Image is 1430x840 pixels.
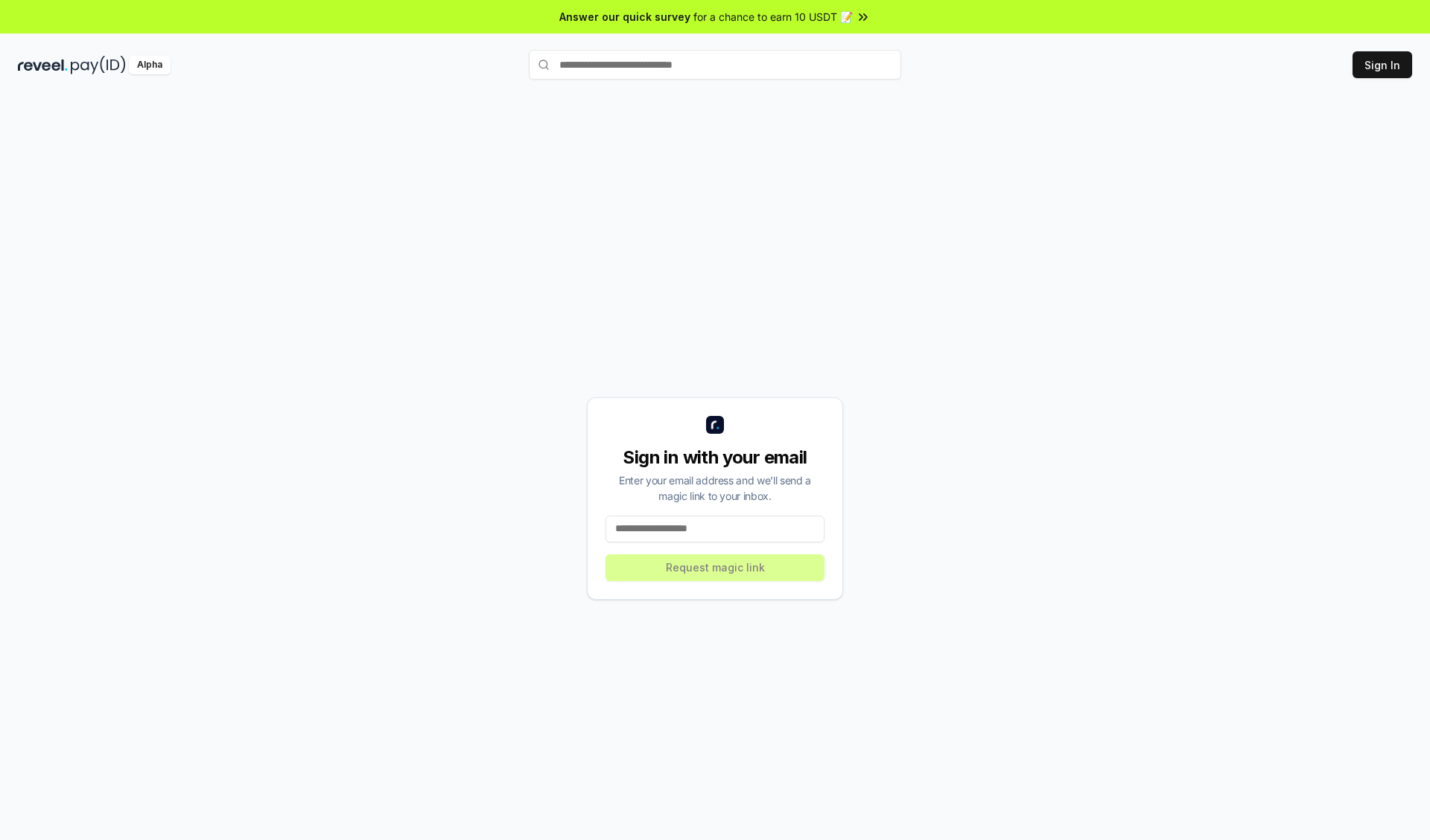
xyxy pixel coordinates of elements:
button: Sign In [1353,51,1412,78]
div: Alpha [129,56,171,74]
img: reveel_dark [18,56,68,74]
img: logo_small [706,416,724,434]
img: pay_id [71,56,126,74]
div: Enter your email address and we’ll send a magic link to your inbox. [606,472,824,504]
span: Answer our quick survey [559,9,690,25]
div: Sign in with your email [606,446,824,469]
span: for a chance to earn 10 USDT 📝 [693,9,853,25]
